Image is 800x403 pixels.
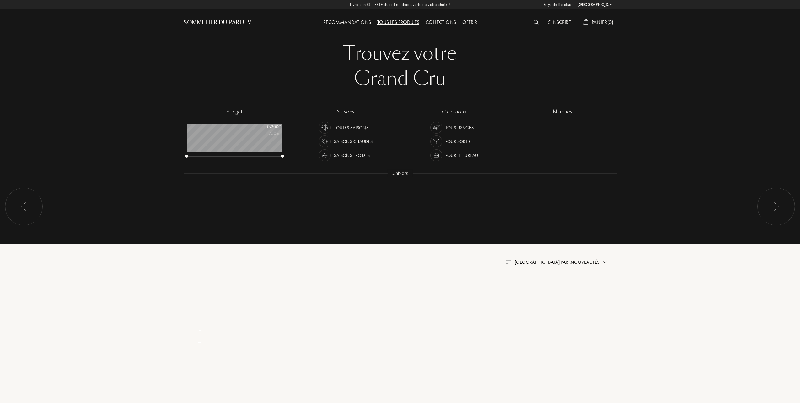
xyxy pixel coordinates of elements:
[320,137,329,146] img: usage_season_hot_white.svg
[592,19,614,25] span: Panier ( 0 )
[374,19,422,25] a: Tous les produits
[422,19,459,25] a: Collections
[188,41,612,66] div: Trouvez votre
[438,108,470,116] div: occasions
[387,170,412,177] div: Univers
[187,284,212,309] img: pf_empty.png
[186,346,214,353] div: _
[422,19,459,27] div: Collections
[184,19,252,26] a: Sommelier du Parfum
[320,19,374,25] a: Recommandations
[583,19,588,25] img: cart_white.svg
[250,130,281,137] div: /50mL
[320,151,329,160] img: usage_season_cold_white.svg
[374,19,422,27] div: Tous les produits
[609,2,614,7] img: arrow_w.png
[186,333,214,345] div: _
[334,135,373,147] div: Saisons chaudes
[544,2,576,8] span: Pays de livraison :
[222,108,247,116] div: budget
[545,19,574,27] div: S'inscrire
[445,135,471,147] div: Pour sortir
[602,260,607,265] img: arrow.png
[548,108,577,116] div: marques
[333,108,359,116] div: saisons
[334,122,368,134] div: Toutes saisons
[187,375,212,400] img: pf_empty.png
[320,123,329,132] img: usage_season_average_white.svg
[188,66,612,91] div: Grand Cru
[186,325,214,332] div: _
[774,202,779,211] img: arr_left.svg
[515,259,600,265] span: [GEOGRAPHIC_DATA] par : Nouveautés
[445,149,478,161] div: Pour le bureau
[432,137,441,146] img: usage_occasion_party_white.svg
[506,260,511,264] img: filter_by.png
[250,124,281,130] div: 0 - 200 €
[334,149,370,161] div: Saisons froides
[545,19,574,25] a: S'inscrire
[432,123,441,132] img: usage_occasion_all_white.svg
[432,151,441,160] img: usage_occasion_work_white.svg
[459,19,480,25] a: Offrir
[534,20,539,25] img: search_icn_white.svg
[445,122,474,134] div: Tous usages
[21,202,26,211] img: arr_left.svg
[459,19,480,27] div: Offrir
[320,19,374,27] div: Recommandations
